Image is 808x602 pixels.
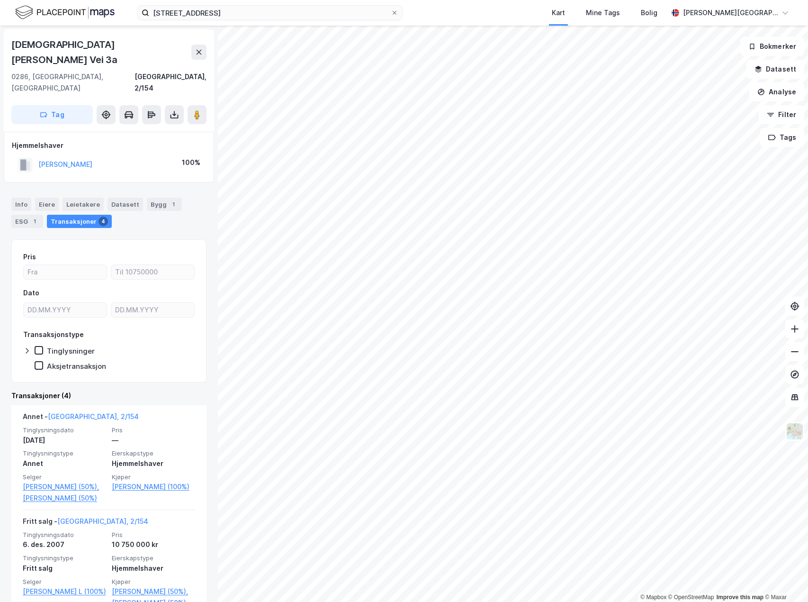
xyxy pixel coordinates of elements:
[23,578,106,586] span: Selger
[586,7,620,18] div: Mine Tags
[169,200,178,209] div: 1
[11,215,43,228] div: ESG
[112,481,195,493] a: [PERSON_NAME] (100%)
[47,215,112,228] div: Transaksjoner
[23,411,139,426] div: Annet -
[761,556,808,602] iframe: Chat Widget
[23,426,106,434] span: Tinglysningsdato
[135,71,206,94] div: [GEOGRAPHIC_DATA], 2/154
[23,554,106,562] span: Tinglysningstype
[23,251,36,263] div: Pris
[23,539,106,550] div: 6. des. 2007
[182,157,200,168] div: 100%
[24,303,107,317] input: DD.MM.YYYY
[30,217,39,226] div: 1
[24,265,107,279] input: Fra
[11,105,93,124] button: Tag
[112,531,195,539] span: Pris
[11,198,31,211] div: Info
[48,412,139,420] a: [GEOGRAPHIC_DATA], 2/154
[57,517,148,525] a: [GEOGRAPHIC_DATA], 2/154
[47,362,106,371] div: Aksjetransaksjon
[23,458,106,469] div: Annet
[11,37,191,67] div: [DEMOGRAPHIC_DATA][PERSON_NAME] Vei 3a
[786,422,804,440] img: Z
[147,198,182,211] div: Bygg
[23,481,106,493] a: [PERSON_NAME] (50%),
[149,6,391,20] input: Søk på adresse, matrikkel, gårdeiere, leietakere eller personer
[111,265,194,279] input: Til 10750000
[641,7,657,18] div: Bolig
[112,539,195,550] div: 10 750 000 kr
[740,37,804,56] button: Bokmerker
[552,7,565,18] div: Kart
[47,347,95,356] div: Tinglysninger
[112,586,195,597] a: [PERSON_NAME] (50%),
[749,82,804,101] button: Analyse
[112,435,195,446] div: —
[12,140,206,151] div: Hjemmelshaver
[111,303,194,317] input: DD.MM.YYYY
[640,594,666,601] a: Mapbox
[760,128,804,147] button: Tags
[23,329,84,340] div: Transaksjonstype
[15,4,115,21] img: logo.f888ab2527a4732fd821a326f86c7f29.svg
[11,71,135,94] div: 0286, [GEOGRAPHIC_DATA], [GEOGRAPHIC_DATA]
[112,458,195,469] div: Hjemmelshaver
[35,198,59,211] div: Eiere
[23,449,106,457] span: Tinglysningstype
[23,493,106,504] a: [PERSON_NAME] (50%)
[759,105,804,124] button: Filter
[23,563,106,574] div: Fritt salg
[99,217,108,226] div: 4
[112,449,195,457] span: Eierskapstype
[717,594,763,601] a: Improve this map
[11,390,206,401] div: Transaksjoner (4)
[683,7,778,18] div: [PERSON_NAME][GEOGRAPHIC_DATA]
[112,426,195,434] span: Pris
[23,435,106,446] div: [DATE]
[761,556,808,602] div: Kontrollprogram for chat
[23,473,106,481] span: Selger
[23,531,106,539] span: Tinglysningsdato
[746,60,804,79] button: Datasett
[112,473,195,481] span: Kjøper
[112,554,195,562] span: Eierskapstype
[23,287,39,299] div: Dato
[668,594,714,601] a: OpenStreetMap
[23,516,148,531] div: Fritt salg -
[112,578,195,586] span: Kjøper
[108,198,143,211] div: Datasett
[23,586,106,597] a: [PERSON_NAME] L (100%)
[112,563,195,574] div: Hjemmelshaver
[63,198,104,211] div: Leietakere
